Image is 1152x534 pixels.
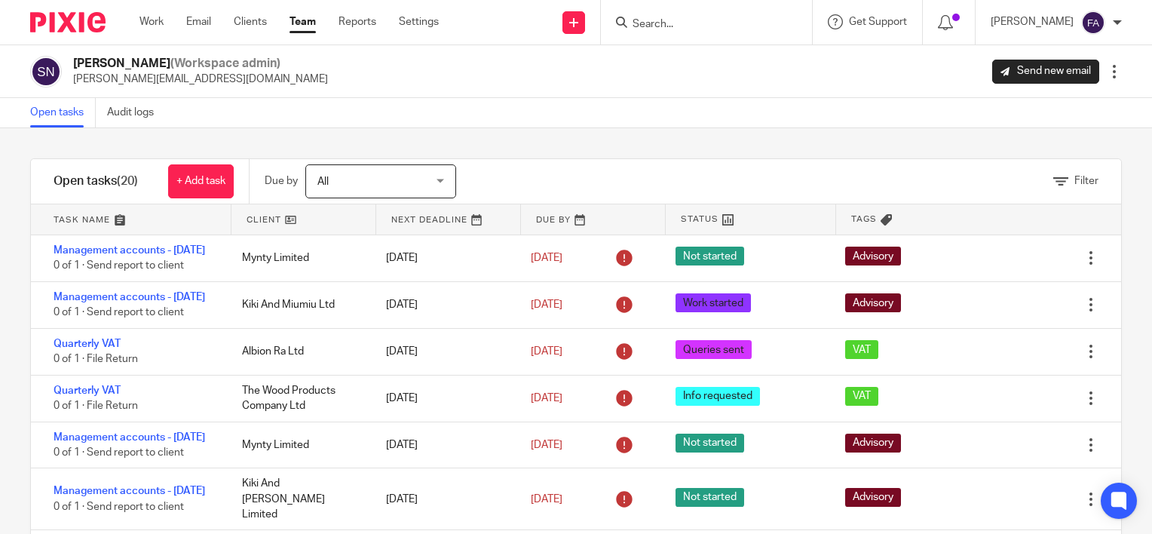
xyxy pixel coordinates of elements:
[30,98,96,127] a: Open tasks
[186,14,211,29] a: Email
[531,253,562,263] span: [DATE]
[992,60,1099,84] a: Send new email
[845,293,901,312] span: Advisory
[227,376,372,422] div: The Wood Products Company Ltd
[371,430,516,460] div: [DATE]
[317,176,329,187] span: All
[531,393,562,404] span: [DATE]
[851,213,877,226] span: Tags
[54,502,184,512] span: 0 of 1 · Send report to client
[170,57,280,69] span: (Workspace admin)
[531,440,562,450] span: [DATE]
[54,354,138,364] span: 0 of 1 · File Return
[30,56,62,87] img: svg%3E
[265,173,298,189] p: Due by
[845,387,878,406] span: VAT
[54,400,138,411] span: 0 of 1 · File Return
[73,72,328,87] p: [PERSON_NAME][EMAIL_ADDRESS][DOMAIN_NAME]
[991,14,1074,29] p: [PERSON_NAME]
[54,339,121,349] a: Quarterly VAT
[117,175,138,187] span: (20)
[531,299,562,310] span: [DATE]
[73,56,328,72] h2: [PERSON_NAME]
[30,12,106,32] img: Pixie
[849,17,907,27] span: Get Support
[371,484,516,514] div: [DATE]
[54,261,184,272] span: 0 of 1 · Send report to client
[676,340,752,359] span: Queries sent
[845,488,901,507] span: Advisory
[54,486,205,496] a: Management accounts - [DATE]
[371,383,516,413] div: [DATE]
[227,290,372,320] div: Kiki And Miumiu Ltd
[107,98,165,127] a: Audit logs
[681,213,718,226] span: Status
[845,340,878,359] span: VAT
[54,432,205,443] a: Management accounts - [DATE]
[399,14,439,29] a: Settings
[676,247,744,265] span: Not started
[1074,176,1098,186] span: Filter
[227,336,372,367] div: Albion Ra Ltd
[845,434,901,453] span: Advisory
[845,247,901,265] span: Advisory
[371,336,516,367] div: [DATE]
[631,18,767,32] input: Search
[676,387,760,406] span: Info requested
[371,243,516,273] div: [DATE]
[227,430,372,460] div: Mynty Limited
[227,243,372,273] div: Mynty Limited
[54,385,121,396] a: Quarterly VAT
[676,488,744,507] span: Not started
[676,293,751,312] span: Work started
[676,434,744,453] span: Not started
[54,173,138,189] h1: Open tasks
[168,164,234,198] a: + Add task
[371,290,516,320] div: [DATE]
[54,447,184,458] span: 0 of 1 · Send report to client
[54,292,205,302] a: Management accounts - [DATE]
[139,14,164,29] a: Work
[54,245,205,256] a: Management accounts - [DATE]
[1081,11,1105,35] img: svg%3E
[290,14,316,29] a: Team
[227,468,372,529] div: Kiki And [PERSON_NAME] Limited
[54,307,184,318] span: 0 of 1 · Send report to client
[234,14,267,29] a: Clients
[531,494,562,505] span: [DATE]
[339,14,376,29] a: Reports
[531,346,562,357] span: [DATE]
